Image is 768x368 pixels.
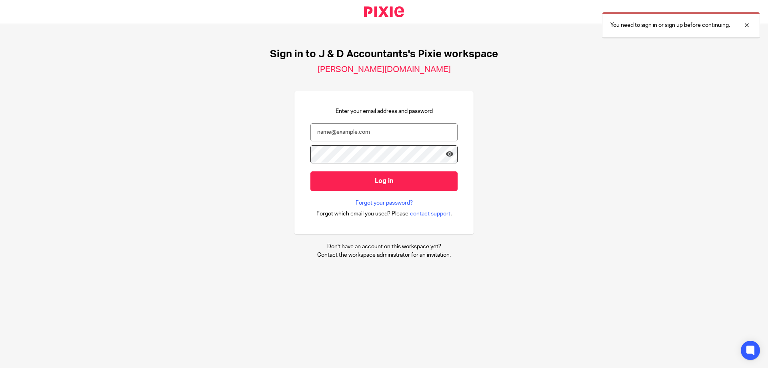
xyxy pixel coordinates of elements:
a: Forgot your password? [356,199,413,207]
h2: [PERSON_NAME][DOMAIN_NAME] [318,64,451,75]
span: Forgot which email you used? Please [316,210,408,218]
p: Enter your email address and password [336,107,433,115]
p: You need to sign in or sign up before continuing. [610,21,730,29]
span: contact support [410,210,450,218]
p: Contact the workspace administrator for an invitation. [317,251,451,259]
input: name@example.com [310,123,458,141]
div: . [316,209,452,218]
p: Don't have an account on this workspace yet? [317,243,451,251]
input: Log in [310,171,458,191]
h1: Sign in to J & D Accountants's Pixie workspace [270,48,498,60]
